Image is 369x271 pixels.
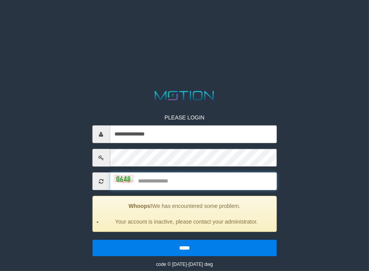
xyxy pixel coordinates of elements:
[152,89,217,102] img: MOTION_logo.png
[114,175,133,183] img: captcha
[92,196,277,232] div: We has encountered some problem.
[102,218,271,226] li: Your account is inactive, please contact your administrator.
[129,203,152,210] strong: Whoops!
[156,262,213,267] small: code © [DATE]-[DATE] dwg
[92,114,277,122] p: PLEASE LOGIN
